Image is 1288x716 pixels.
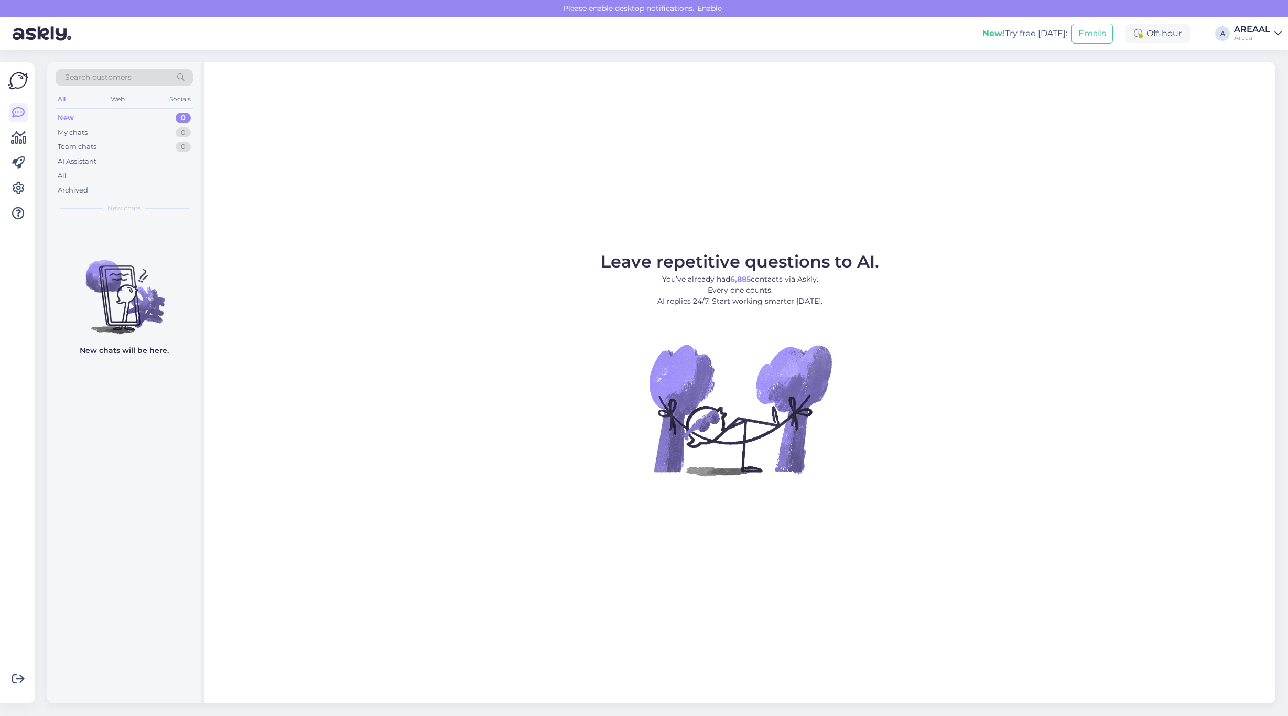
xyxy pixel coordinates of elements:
[694,4,725,13] span: Enable
[982,28,1005,38] b: New!
[47,241,201,336] img: No chats
[58,185,88,196] div: Archived
[8,71,28,91] img: Askly Logo
[176,113,191,123] div: 0
[1234,34,1270,42] div: Areaal
[58,127,88,138] div: My chats
[601,251,879,272] span: Leave repetitive questions to AI.
[646,315,835,504] img: No Chat active
[176,142,191,152] div: 0
[730,274,751,284] b: 6,885
[109,92,127,106] div: Web
[1071,24,1113,44] button: Emails
[58,113,74,123] div: New
[107,204,141,213] span: New chats
[601,274,879,307] p: You’ve already had contacts via Askly. Every one counts. AI replies 24/7. Start working smarter [...
[65,72,132,83] span: Search customers
[80,345,169,356] p: New chats will be here.
[176,127,191,138] div: 0
[982,27,1067,40] div: Try free [DATE]:
[1234,25,1270,34] div: AREAAL
[58,142,96,152] div: Team chats
[167,92,193,106] div: Socials
[1125,24,1190,43] div: Off-hour
[1234,25,1282,42] a: AREAALAreaal
[1215,26,1230,41] div: A
[56,92,68,106] div: All
[58,156,96,167] div: AI Assistant
[58,170,67,181] div: All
